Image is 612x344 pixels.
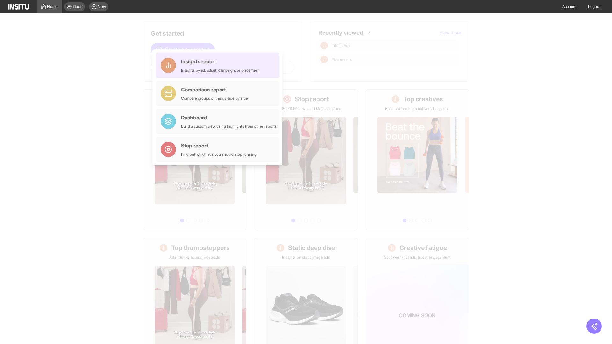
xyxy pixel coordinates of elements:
[181,124,277,129] div: Build a custom view using highlights from other reports
[181,86,248,93] div: Comparison report
[8,4,29,10] img: Logo
[181,96,248,101] div: Compare groups of things side by side
[181,68,259,73] div: Insights by ad, adset, campaign, or placement
[181,142,257,149] div: Stop report
[181,114,277,121] div: Dashboard
[181,58,259,65] div: Insights report
[73,4,83,9] span: Open
[181,152,257,157] div: Find out which ads you should stop running
[98,4,106,9] span: New
[47,4,58,9] span: Home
